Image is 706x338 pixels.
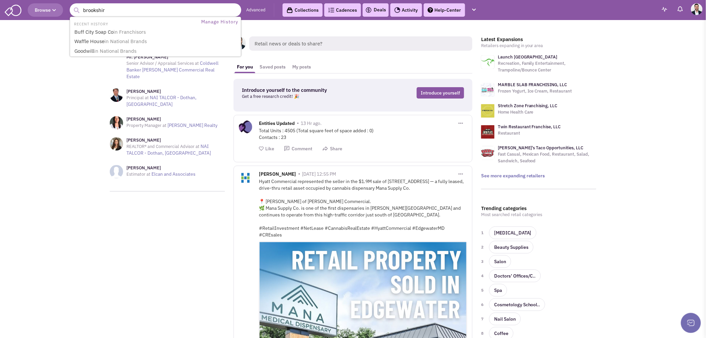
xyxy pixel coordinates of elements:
div: Hyatt Commercial represented the seller in the $1.9M sale of [STREET_ADDRESS] — a fully leased, d... [259,178,467,238]
img: Cadences_logo.png [328,8,334,12]
a: My posts [289,61,314,73]
a: For you [234,61,256,73]
a: [PERSON_NAME] Realty [167,122,218,128]
p: Get a free research credit! 🎉 [242,93,368,100]
span: Senior Advisor / Appraisal Services at [126,60,199,66]
a: Deals [365,6,386,14]
a: [PERSON_NAME]'s Taco Opportunities, LLC [498,145,584,151]
span: Entities Updated [259,120,295,128]
img: NoImageAvailable1.jpg [110,165,123,178]
span: [PERSON_NAME] [259,171,296,179]
span: Property Manager at [126,123,166,128]
p: Frozen Yogurt, Ice Cream, Restaurant [498,88,572,95]
img: icon-collection-lavender-black.svg [287,7,293,13]
h3: [PERSON_NAME] [126,89,225,95]
p: Home Health Care [498,109,558,116]
span: 6 [481,301,485,308]
a: Beauty Supplies [489,241,534,253]
img: help.png [428,7,433,13]
input: Search [70,3,241,17]
span: REALTOR® and Commercial Advisor at [126,144,200,149]
div: Total Units : 4505 (Total square feet of space added : 0) Contacts : 23 [259,127,467,141]
span: Principal at [126,95,149,101]
a: Coldwell Banker [PERSON_NAME] Commercial Real Estate [126,60,219,79]
a: Goodwillin National Brands [72,47,240,56]
img: logo [481,83,494,97]
img: logo [481,55,494,69]
img: Activity.png [394,7,400,13]
a: [MEDICAL_DATA] [489,226,537,239]
h3: Trending categories [481,205,596,211]
p: Fast Casual, Mexican Food, Restaurant, Salad, Sandwich, Seafood [498,151,596,164]
h3: [PERSON_NAME] [126,137,225,143]
a: Saved posts [256,61,289,73]
h3: Mr. [PERSON_NAME] [126,54,225,60]
button: Browse [28,3,63,17]
span: Retail news or deals to share? [249,36,472,51]
p: Retailers expanding in your area [481,42,596,49]
a: Help-Center [424,3,465,17]
span: 8 [481,330,485,337]
span: 7 [481,316,485,322]
img: logo [481,146,494,160]
span: in Franchisors [113,29,146,35]
span: Like [265,146,274,152]
h3: [PERSON_NAME] [126,116,218,122]
li: RECENT HISTORY [71,20,110,27]
span: Browse [35,7,56,13]
a: See more expanding retailers [481,173,545,179]
a: Twin Restaurant Franchise, LLC [498,124,561,130]
img: SmartAdmin [5,3,21,16]
h3: Latest Expansions [481,36,596,42]
a: Buff City Soap Coin Franchisors [72,28,240,37]
a: Doctors’ Offices/C.. [489,270,541,282]
span: Estimator at [126,171,150,177]
a: Launch [GEOGRAPHIC_DATA] [498,54,558,60]
span: 3 [481,258,485,265]
a: Manage History [200,18,240,26]
a: Elcan and Associates [151,171,196,177]
img: Adam Shackleford [691,3,703,15]
a: Stretch Zone Franchising, LLC [498,103,558,109]
p: Most searched retail categories [481,211,596,218]
p: Restaurant [498,130,561,137]
a: Cadences [324,3,361,17]
span: in National Brands [104,38,147,44]
h3: [PERSON_NAME] [126,165,196,171]
a: NAI TALCOR - Dothan, [GEOGRAPHIC_DATA] [126,143,211,156]
button: Comment [284,146,312,152]
button: Share [322,146,342,152]
a: Activity [390,3,422,17]
h3: Introduce yourself to the community [242,87,368,93]
img: logo [481,125,494,139]
a: MARBLE SLAB FRANCHISING, LLC [498,82,567,88]
span: in National Brands [94,48,136,54]
a: Introduce yourself [417,87,464,99]
a: Advanced [246,7,266,13]
a: Nail Salon [489,313,521,325]
span: 2 [481,244,485,250]
a: NAI TALCOR - Dothan, [GEOGRAPHIC_DATA] [126,95,197,107]
span: 13 Hr ago. [301,120,322,126]
a: Waffle Housein National Brands [72,37,240,46]
a: Collections [283,3,323,17]
a: Spa [489,284,507,297]
span: [DATE] 12:55 PM [302,171,336,177]
img: logo [481,104,494,118]
a: Salon [489,255,511,268]
span: 4 [481,273,485,279]
span: 5 [481,287,485,294]
span: 1 [481,229,485,236]
img: icon-deals.svg [365,6,372,14]
button: Like [259,146,274,152]
a: Cosmetology School.. [489,298,545,311]
p: Recreation, Family Entertainment, Trampoline/Bounce Center [498,60,596,73]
